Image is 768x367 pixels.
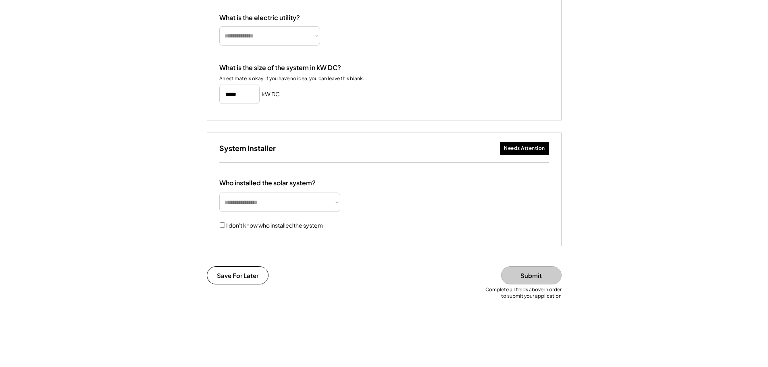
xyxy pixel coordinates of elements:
[219,143,276,153] h3: System Installer
[219,14,300,22] div: What is the electric utility?
[501,266,562,284] button: Submit
[219,64,341,72] div: What is the size of the system in kW DC?
[504,145,545,152] div: Needs Attention
[226,222,323,229] label: I don't know who installed the system
[219,179,316,187] div: Who installed the solar system?
[219,75,364,82] div: An estimate is okay. If you have no idea, you can leave this blank.
[481,286,562,299] div: Complete all fields above in order to submit your application
[262,90,280,98] h5: kW DC
[207,266,268,284] button: Save For Later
